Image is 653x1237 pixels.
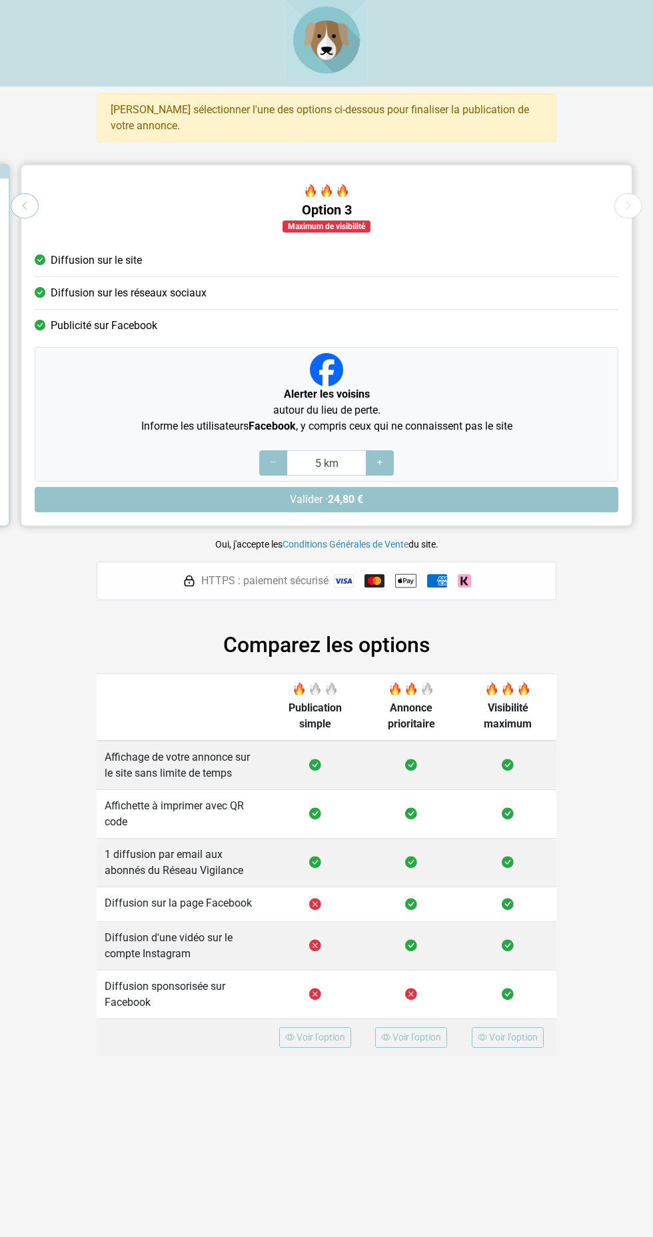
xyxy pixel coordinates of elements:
img: HTTPS : paiement sécurisé [183,574,196,588]
strong: Facebook [249,420,296,432]
td: 1 diffusion par email aux abonnés du Réseau Vigilance [97,839,267,887]
td: Affichette à imprimer avec QR code [97,790,267,839]
td: Affichage de votre annonce sur le site sans limite de temps [97,741,267,790]
td: Diffusion sponsorisée sur Facebook [97,970,267,1019]
span: Annonce prioritaire [388,701,435,730]
span: Diffusion sur le site [51,252,142,268]
div: [PERSON_NAME] sélectionner l'une des options ci-dessous pour finaliser la publication de votre an... [97,93,556,143]
img: Visa [334,574,354,588]
td: Diffusion sur la page Facebook [97,887,267,921]
button: Valider ·24,80 € [35,487,618,512]
small: Oui, j'accepte les du site. [215,539,438,550]
span: HTTPS : paiement sécurisé [201,573,328,589]
p: Informe les utilisateurs , y compris ceux qui ne connaissent pas le site [41,418,612,434]
strong: Alerter les voisins [284,388,370,400]
td: Diffusion d'une vidéo sur le compte Instagram [97,921,267,970]
span: Publicité sur Facebook [51,318,157,334]
span: Publication simple [289,701,342,730]
h5: Option 3 [35,202,618,218]
img: Mastercard [364,574,384,588]
img: Facebook [310,353,343,386]
span: Visibilité maximum [484,701,532,730]
a: Conditions Générales de Vente [283,539,408,550]
span: Voir l'option [489,1032,538,1042]
h2: Comparez les options [97,632,556,657]
img: American Express [427,574,447,588]
span: Voir l'option [392,1032,441,1042]
p: autour du lieu de perte. [41,386,612,418]
img: Klarna [458,574,471,588]
span: Diffusion sur les réseaux sociaux [51,285,207,301]
strong: 24,80 € [328,493,363,506]
img: Apple Pay [395,570,416,592]
div: Maximum de visibilité [283,220,370,232]
span: Voir l'option [297,1032,345,1042]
